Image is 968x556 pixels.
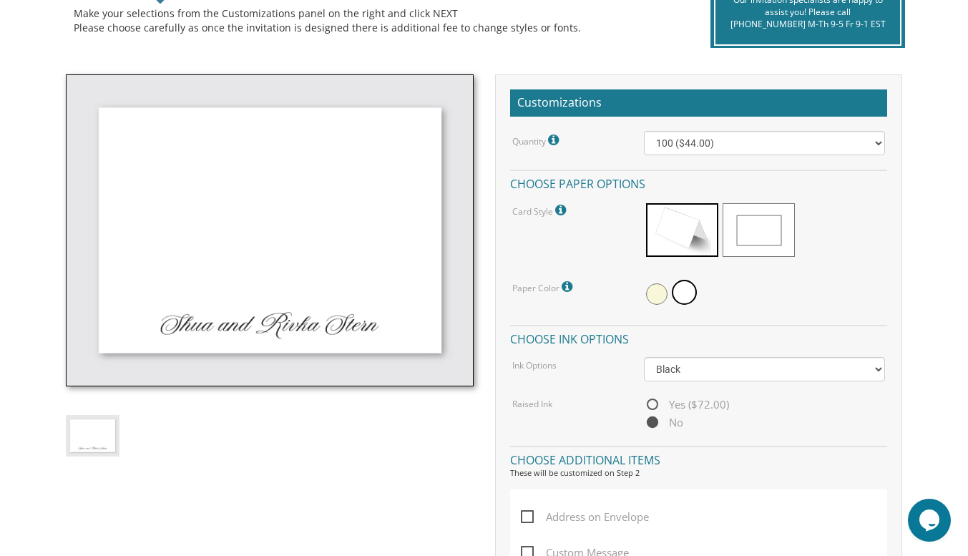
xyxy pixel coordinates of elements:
img: style-12-single.jpg [66,74,474,386]
h4: Choose additional items [510,446,888,471]
label: Quantity [512,131,562,150]
h4: Choose ink options [510,325,888,350]
label: Paper Color [512,278,576,296]
h4: Choose paper options [510,170,888,195]
iframe: chat widget [908,499,954,542]
h2: Customizations [510,89,888,117]
label: Ink Options [512,359,557,371]
span: Yes ($72.00) [644,396,729,414]
span: Address on Envelope [521,508,649,526]
label: Raised Ink [512,398,552,410]
div: These will be customized on Step 2 [510,467,888,479]
label: Card Style [512,201,569,220]
img: style-12-single.jpg [66,415,119,456]
span: No [644,414,683,431]
div: Make your selections from the Customizations panel on the right and click NEXT Please choose care... [74,6,678,35]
